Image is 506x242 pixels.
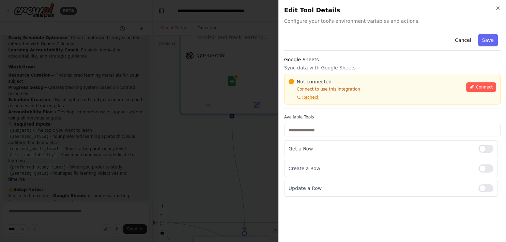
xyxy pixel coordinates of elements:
p: Get a Row [289,145,473,152]
button: Cancel [451,34,475,46]
button: Recheck [289,95,319,100]
p: Connect to use this integration [289,86,462,92]
span: Connect [476,84,493,90]
h2: Edit Tool Details [284,5,501,15]
button: Connect [466,82,496,92]
span: Not connected [297,78,332,85]
p: Create a Row [289,165,473,172]
h3: Google Sheets [284,56,501,63]
button: Save [478,34,498,46]
label: Available Tools [284,114,501,120]
span: Configure your tool's environment variables and actions. [284,18,501,25]
p: Sync data with Google Sheets [284,64,501,71]
span: Recheck [302,95,319,100]
p: Update a Row [289,185,473,192]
